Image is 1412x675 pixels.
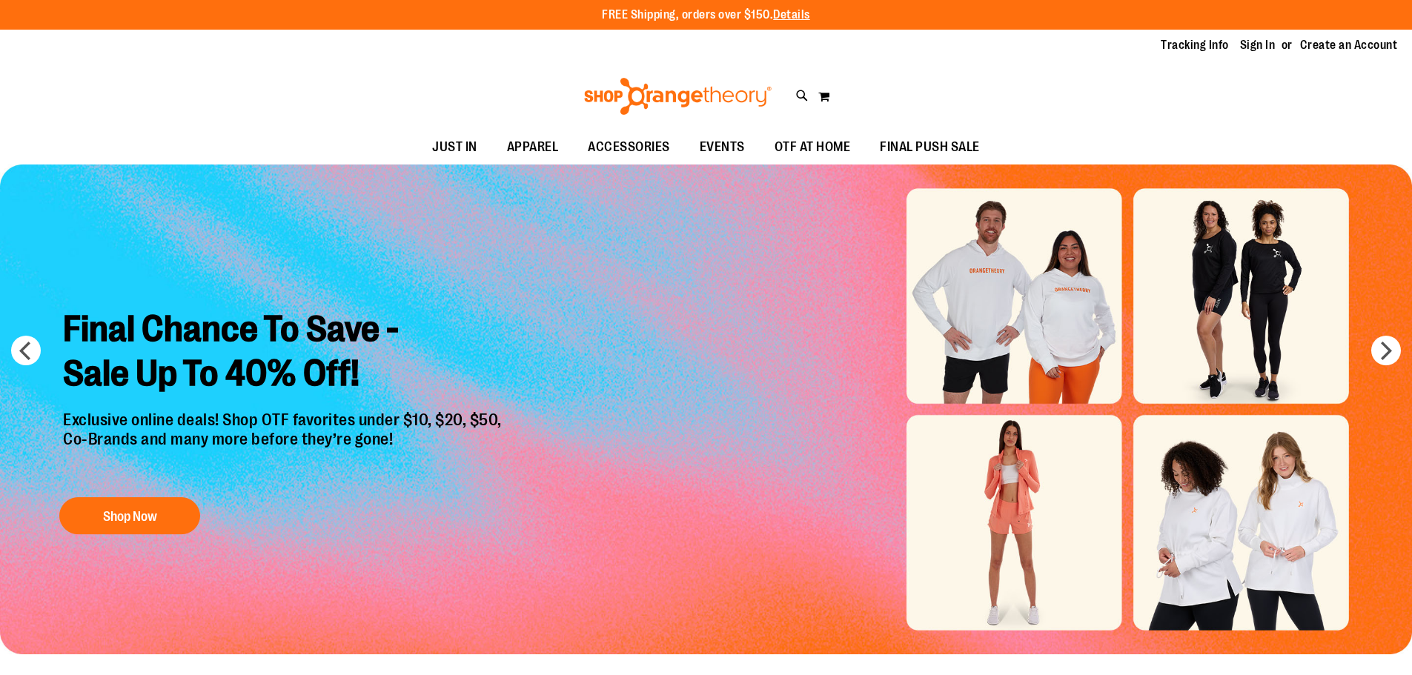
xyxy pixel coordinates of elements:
a: EVENTS [685,130,760,164]
a: Final Chance To Save -Sale Up To 40% Off! Exclusive online deals! Shop OTF favorites under $10, $... [52,296,517,542]
a: Details [773,8,810,21]
p: FREE Shipping, orders over $150. [602,7,810,24]
button: next [1371,336,1401,365]
button: prev [11,336,41,365]
img: Shop Orangetheory [582,78,774,115]
a: OTF AT HOME [760,130,866,164]
a: FINAL PUSH SALE [865,130,995,164]
span: EVENTS [700,130,745,164]
a: JUST IN [417,130,492,164]
a: Tracking Info [1161,37,1229,53]
a: APPAREL [492,130,574,164]
span: APPAREL [507,130,559,164]
a: Create an Account [1300,37,1398,53]
a: Sign In [1240,37,1276,53]
a: ACCESSORIES [573,130,685,164]
p: Exclusive online deals! Shop OTF favorites under $10, $20, $50, Co-Brands and many more before th... [52,410,517,483]
span: OTF AT HOME [775,130,851,164]
button: Shop Now [59,497,200,534]
span: FINAL PUSH SALE [880,130,980,164]
span: ACCESSORIES [588,130,670,164]
h2: Final Chance To Save - Sale Up To 40% Off! [52,296,517,410]
span: JUST IN [432,130,477,164]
